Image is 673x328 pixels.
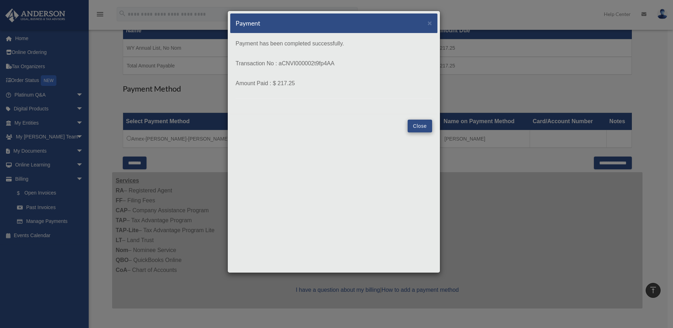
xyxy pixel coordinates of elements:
[236,78,432,88] p: Amount Paid : $ 217.25
[427,19,432,27] span: ×
[236,59,432,69] p: Transaction No : aCNVI000002t9fp4AA
[408,120,432,132] button: Close
[427,19,432,27] button: Close
[236,39,432,49] p: Payment has been completed successfully.
[236,19,260,28] h5: Payment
